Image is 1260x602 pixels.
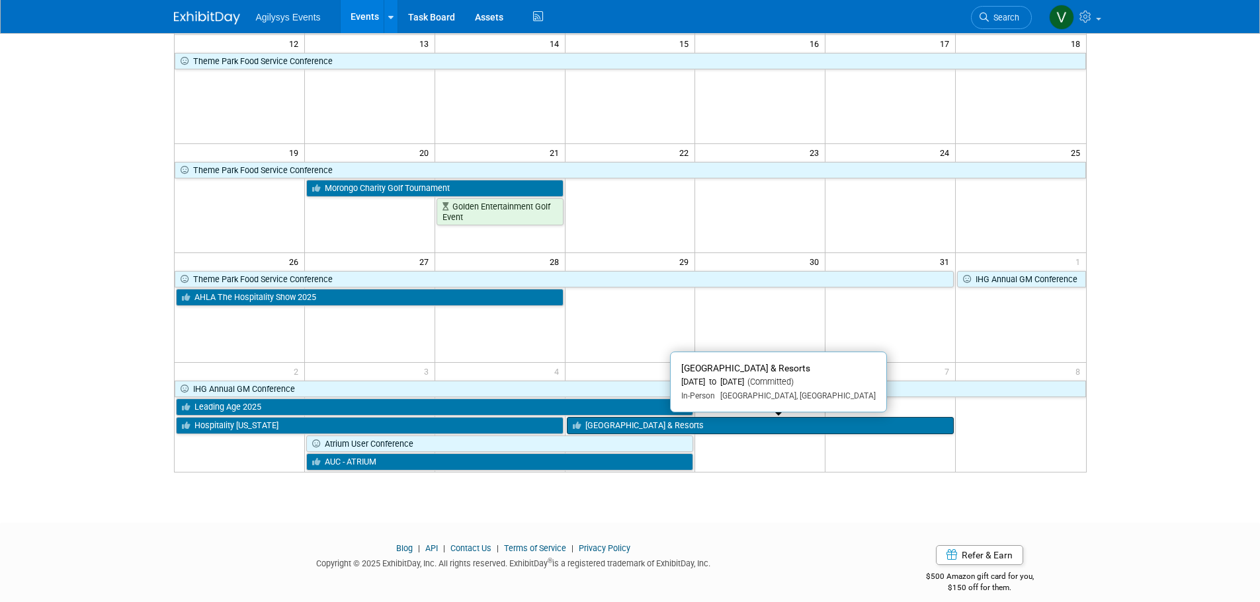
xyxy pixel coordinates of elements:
[715,391,876,400] span: [GEOGRAPHIC_DATA], [GEOGRAPHIC_DATA]
[681,377,876,388] div: [DATE] to [DATE]
[943,363,955,379] span: 7
[548,144,565,161] span: 21
[175,381,1086,398] a: IHG Annual GM Conference
[548,35,565,52] span: 14
[174,11,240,24] img: ExhibitDay
[939,253,955,270] span: 31
[423,363,435,379] span: 3
[292,363,304,379] span: 2
[440,543,448,553] span: |
[681,363,810,373] span: [GEOGRAPHIC_DATA] & Resorts
[989,13,1019,22] span: Search
[306,435,694,453] a: Atrium User Conference
[553,363,565,379] span: 4
[425,543,438,553] a: API
[256,12,321,22] span: Agilysys Events
[174,554,854,570] div: Copyright © 2025 ExhibitDay, Inc. All rights reserved. ExhibitDay is a registered trademark of Ex...
[418,144,435,161] span: 20
[873,582,1087,593] div: $150 off for them.
[396,543,413,553] a: Blog
[678,144,694,161] span: 22
[418,35,435,52] span: 13
[288,144,304,161] span: 19
[306,453,694,470] a: AUC - ATRIUM
[176,398,694,416] a: Leading Age 2025
[808,35,825,52] span: 16
[808,144,825,161] span: 23
[415,543,423,553] span: |
[567,417,954,434] a: [GEOGRAPHIC_DATA] & Resorts
[493,543,502,553] span: |
[678,253,694,270] span: 29
[681,391,715,400] span: In-Person
[418,253,435,270] span: 27
[548,557,552,564] sup: ®
[1070,144,1086,161] span: 25
[288,253,304,270] span: 26
[176,417,564,434] a: Hospitality [US_STATE]
[568,543,577,553] span: |
[744,377,794,387] span: (Committed)
[175,162,1086,179] a: Theme Park Food Service Conference
[437,198,564,225] a: Golden Entertainment Golf Event
[808,253,825,270] span: 30
[1049,5,1074,30] img: Vaitiare Munoz
[579,543,630,553] a: Privacy Policy
[957,271,1085,288] a: IHG Annual GM Conference
[971,6,1032,29] a: Search
[450,543,491,553] a: Contact Us
[1074,363,1086,379] span: 8
[1070,35,1086,52] span: 18
[873,562,1087,593] div: $500 Amazon gift card for you,
[175,271,954,288] a: Theme Park Food Service Conference
[306,180,564,197] a: Morongo Charity Golf Tournament
[1074,253,1086,270] span: 1
[175,53,1086,70] a: Theme Park Food Service Conference
[548,253,565,270] span: 28
[939,144,955,161] span: 24
[288,35,304,52] span: 12
[176,289,564,306] a: AHLA The Hospitality Show 2025
[936,545,1023,565] a: Refer & Earn
[939,35,955,52] span: 17
[504,543,566,553] a: Terms of Service
[678,35,694,52] span: 15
